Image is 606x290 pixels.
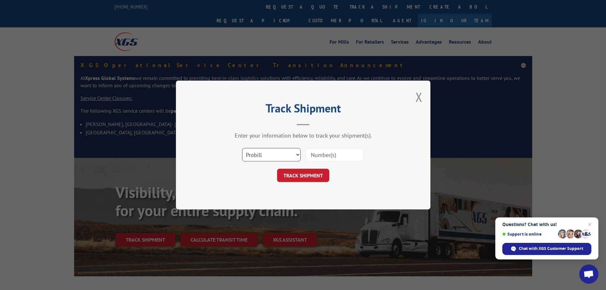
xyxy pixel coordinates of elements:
[502,243,591,255] span: Chat with XGS Customer Support
[502,222,591,227] span: Questions? Chat with us!
[305,148,364,161] input: Number(s)
[208,104,399,116] h2: Track Shipment
[277,169,329,182] button: TRACK SHIPMENT
[579,265,598,284] a: Open chat
[415,88,422,105] button: Close modal
[208,132,399,139] div: Enter your information below to track your shipment(s).
[502,232,556,237] span: Support is online
[519,246,583,251] span: Chat with XGS Customer Support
